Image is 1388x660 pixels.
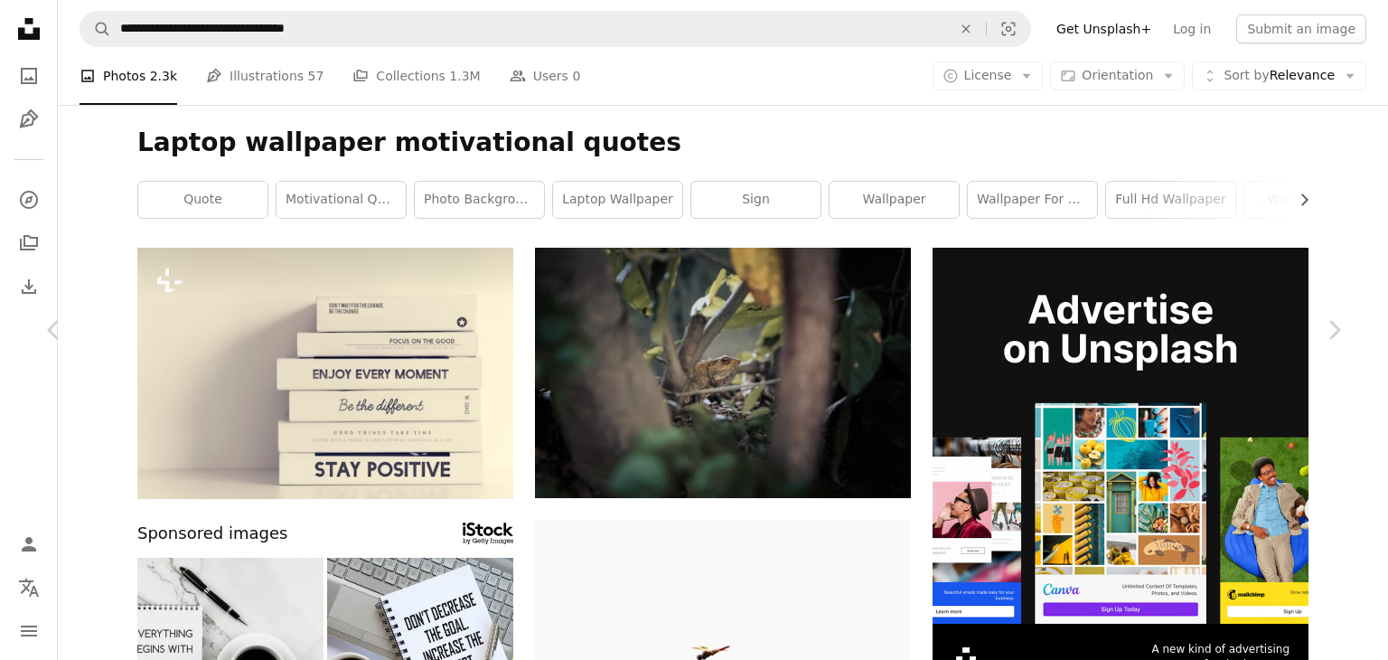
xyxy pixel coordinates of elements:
[137,364,513,381] a: Books stack on white background ***These are our own 3D generic designs. They do not infringe on ...
[933,248,1308,624] img: file-1636576776643-80d394b7be57image
[137,248,513,499] img: Books stack on white background ***These are our own 3D generic designs. They do not infringe on ...
[1224,67,1335,85] span: Relevance
[535,364,911,381] a: a small lizard hiding in the leaves of a tree
[352,47,480,105] a: Collections 1.3M
[968,182,1097,218] a: wallpaper for mobile
[415,182,544,218] a: photo background
[1288,182,1308,218] button: scroll list to the right
[1082,68,1153,82] span: Orientation
[1192,61,1366,90] button: Sort byRelevance
[964,68,1012,82] span: License
[510,47,581,105] a: Users 0
[308,66,324,86] span: 57
[987,12,1030,46] button: Visual search
[11,58,47,94] a: Photos
[1046,14,1162,43] a: Get Unsplash+
[830,182,959,218] a: wallpaper
[1236,14,1366,43] button: Submit an image
[137,521,287,547] span: Sponsored images
[933,61,1044,90] button: License
[1162,14,1222,43] a: Log in
[11,182,47,218] a: Explore
[80,11,1031,47] form: Find visuals sitewide
[11,526,47,562] a: Log in / Sign up
[11,613,47,649] button: Menu
[11,570,47,606] button: Language
[1050,61,1185,90] button: Orientation
[80,12,111,46] button: Search Unsplash
[1224,68,1269,82] span: Sort by
[1244,182,1374,218] a: wallpaper 4k
[277,182,406,218] a: motivational quote
[946,12,986,46] button: Clear
[449,66,480,86] span: 1.3M
[553,182,682,218] a: laptop wallpaper
[535,248,911,498] img: a small lizard hiding in the leaves of a tree
[206,47,324,105] a: Illustrations 57
[138,182,267,218] a: quote
[572,66,580,86] span: 0
[1280,243,1388,417] a: Next
[691,182,821,218] a: sign
[11,101,47,137] a: Illustrations
[137,127,1308,159] h1: Laptop wallpaper motivational quotes
[1106,182,1235,218] a: full hd wallpaper
[11,225,47,261] a: Collections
